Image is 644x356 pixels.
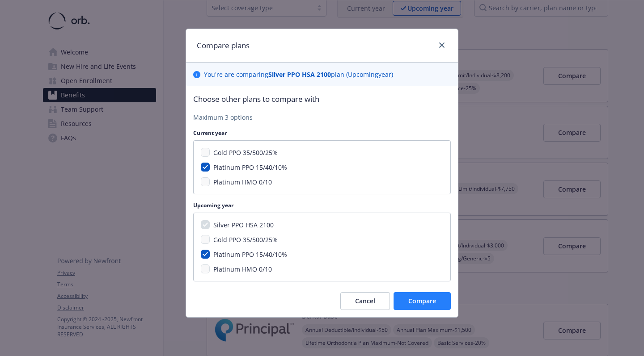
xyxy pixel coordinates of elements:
[193,201,451,209] p: Upcoming year
[213,148,278,157] span: Gold PPO 35/500/25%
[213,235,278,244] span: Gold PPO 35/500/25%
[193,93,451,105] p: Choose other plans to compare with
[213,178,272,186] span: Platinum HMO 0/10
[213,163,287,172] span: Platinum PPO 15/40/10%
[340,292,390,310] button: Cancel
[193,113,451,122] p: Maximum 3 options
[213,221,274,229] span: Silver PPO HSA 2100
[197,40,250,51] h1: Compare plans
[213,250,287,259] span: Platinum PPO 15/40/10%
[408,297,436,305] span: Compare
[436,40,447,50] a: close
[394,292,451,310] button: Compare
[193,129,451,137] p: Current year
[204,70,393,79] p: You ' re are comparing plan ( Upcoming year)
[355,297,375,305] span: Cancel
[213,265,272,273] span: Platinum HMO 0/10
[268,70,331,79] b: Silver PPO HSA 2100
